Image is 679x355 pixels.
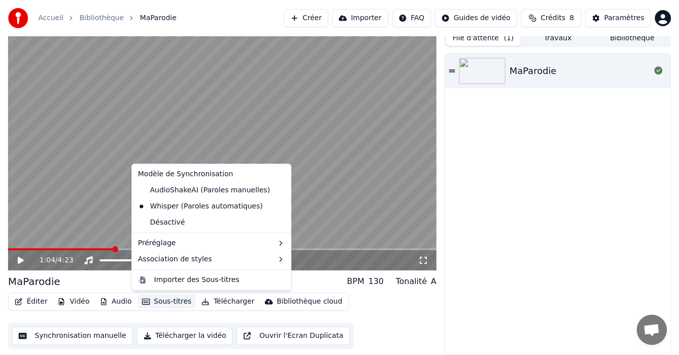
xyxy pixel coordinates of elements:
[39,255,55,265] span: 1:04
[604,13,644,23] div: Paramètres
[595,31,669,46] button: Bibliothèque
[585,9,651,27] button: Paramètres
[137,327,233,345] button: Télécharger la vidéo
[520,31,595,46] button: Travaux
[134,251,289,267] div: Association de styles
[347,275,364,288] div: BPM
[8,274,60,289] div: MaParodie
[435,9,517,27] button: Guides de vidéo
[80,13,124,23] a: Bibliothèque
[134,166,289,182] div: Modèle de Synchronisation
[8,8,28,28] img: youka
[134,198,267,215] div: Whisper (Paroles automatiques)
[53,295,93,309] button: Vidéo
[134,182,274,198] div: AudioShakeAI (Paroles manuelles)
[332,9,388,27] button: Importer
[521,9,581,27] button: Crédits8
[284,9,328,27] button: Créer
[368,275,384,288] div: 130
[11,295,51,309] button: Éditer
[58,255,73,265] span: 4:23
[396,275,427,288] div: Tonalité
[140,13,176,23] span: MaParodie
[38,13,177,23] nav: breadcrumb
[431,275,436,288] div: A
[138,295,196,309] button: Sous-titres
[154,275,239,285] div: Importer des Sous-titres
[392,9,431,27] button: FAQ
[134,215,289,231] div: Désactivé
[39,255,63,265] div: /
[96,295,136,309] button: Audio
[134,235,289,251] div: Préréglage
[541,13,565,23] span: Crédits
[38,13,63,23] a: Accueil
[197,295,258,309] button: Télécharger
[504,33,514,43] span: ( 1 )
[569,13,574,23] span: 8
[637,315,667,345] a: Ouvrir le chat
[446,31,520,46] button: File d'attente
[237,327,350,345] button: Ouvrir l'Ecran Duplicata
[509,64,556,78] div: MaParodie
[277,297,342,307] div: Bibliothèque cloud
[12,327,133,345] button: Synchronisation manuelle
